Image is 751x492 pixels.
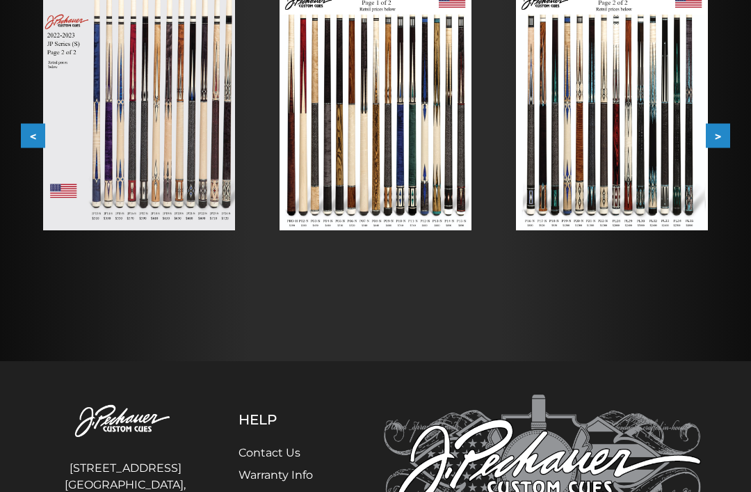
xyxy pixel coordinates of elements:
[239,446,300,459] a: Contact Us
[21,124,730,148] div: Carousel Navigation
[239,468,313,482] a: Warranty Info
[239,411,346,428] h5: Help
[21,124,45,148] button: <
[50,395,200,450] img: Pechauer Custom Cues
[706,124,730,148] button: >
